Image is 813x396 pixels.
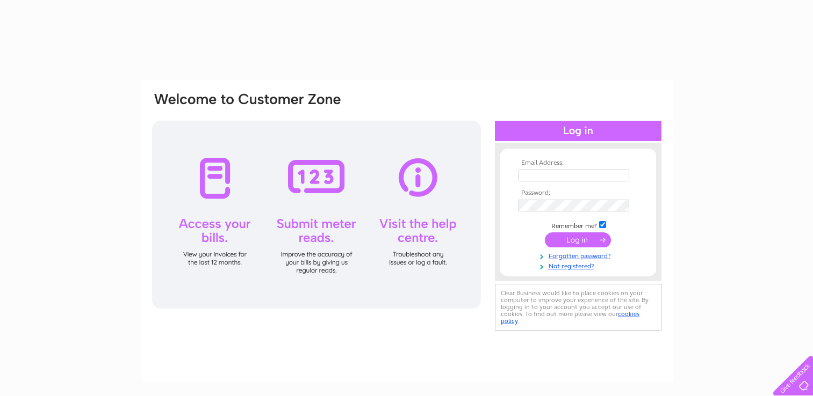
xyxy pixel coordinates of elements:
input: Submit [545,232,611,247]
a: Forgotten password? [519,250,641,260]
td: Remember me? [516,219,641,230]
a: Not registered? [519,260,641,270]
div: Clear Business would like to place cookies on your computer to improve your experience of the sit... [495,284,661,331]
th: Password: [516,189,641,197]
th: Email Address: [516,159,641,167]
a: cookies policy [501,310,639,325]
